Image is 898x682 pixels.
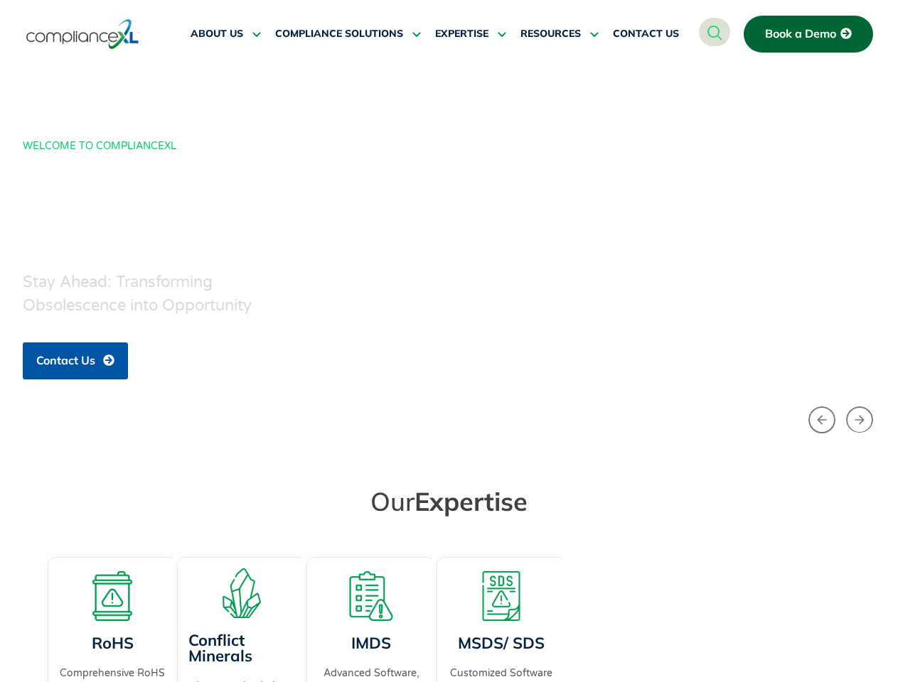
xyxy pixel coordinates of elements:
img: A representation of minerals [217,568,267,618]
span: COMPLIANCE SOLUTIONS [275,28,403,40]
span: Book a Demo [765,28,836,40]
span: ABOUT US [191,28,243,40]
span: RESOURCES [520,28,581,40]
a: Contact Us [23,342,128,379]
img: logo-one.svg [26,18,139,50]
a: COMPLIANCE SOLUTIONS [275,17,421,51]
h2: Our [51,485,848,517]
a: MSDS/ SDS [458,633,545,653]
a: RESOURCES [520,17,599,51]
a: Conflict Minerals [188,630,252,666]
span: Obsolescence [23,210,340,260]
a: IMDS [351,633,391,653]
a: CONTACT US [613,17,679,51]
div: WELCOME TO COMPLIANCEXL [23,141,872,153]
a: ABOUT US [191,17,261,51]
span: Contact Us [36,354,95,367]
img: A board with a warning sign [87,571,137,621]
div: Stay Ahead: Transforming Obsolescence into Opportunity [23,271,262,318]
span: ─── [187,140,208,152]
span: EXPERTISE [435,28,488,40]
span: Expertise [415,485,528,517]
a: RoHS [91,633,133,653]
img: A warning board with SDS displaying [476,571,526,621]
span: CONTACT US [613,28,679,40]
a: EXPERTISE [435,17,506,51]
a: navsearch-button [699,18,730,46]
img: A list board with a warning [346,571,396,621]
a: Book a Demo [744,16,873,53]
h1: Parts [23,163,876,259]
